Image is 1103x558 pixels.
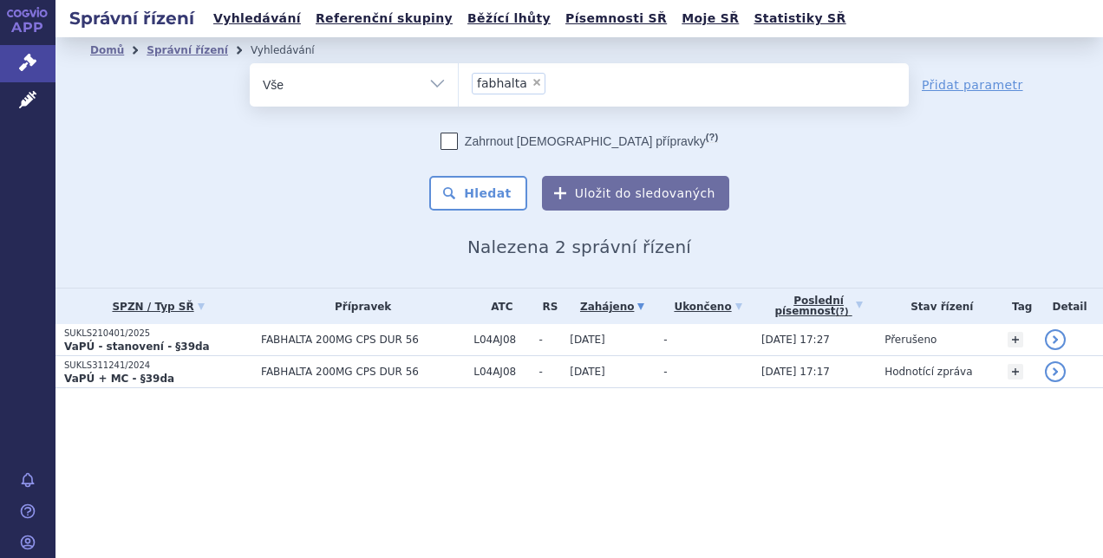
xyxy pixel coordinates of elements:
input: fabhalta [551,72,560,94]
a: Správní řízení [147,44,228,56]
span: [DATE] [570,366,605,378]
span: Hodnotící zpráva [884,366,972,378]
button: Hledat [429,176,527,211]
span: [DATE] 17:27 [761,334,830,346]
a: Statistiky SŘ [748,7,851,30]
a: Ukončeno [663,295,753,319]
th: Tag [999,289,1036,324]
button: Uložit do sledovaných [542,176,729,211]
a: Poslednípísemnost(?) [761,289,876,324]
a: Písemnosti SŘ [560,7,672,30]
a: SPZN / Typ SŘ [64,295,252,319]
a: + [1008,364,1023,380]
th: Přípravek [252,289,465,324]
span: fabhalta [477,77,527,89]
a: Referenční skupiny [310,7,458,30]
th: RS [531,289,562,324]
span: Přerušeno [884,334,937,346]
a: Vyhledávání [208,7,306,30]
a: detail [1045,361,1066,382]
th: ATC [465,289,530,324]
a: detail [1045,329,1066,350]
strong: VaPÚ + MC - §39da [64,373,174,385]
span: - [539,334,562,346]
abbr: (?) [706,132,718,143]
h2: Správní řízení [55,6,208,30]
span: [DATE] [570,334,605,346]
a: Moje SŘ [676,7,744,30]
p: SUKLS311241/2024 [64,360,252,372]
li: Vyhledávání [251,37,337,63]
label: Zahrnout [DEMOGRAPHIC_DATA] přípravky [441,133,718,150]
span: L04AJ08 [473,366,530,378]
span: × [532,77,542,88]
p: SUKLS210401/2025 [64,328,252,340]
th: Stav řízení [876,289,999,324]
span: [DATE] 17:17 [761,366,830,378]
strong: VaPÚ - stanovení - §39da [64,341,210,353]
span: FABHALTA 200MG CPS DUR 56 [261,366,465,378]
a: Přidat parametr [922,76,1023,94]
a: Domů [90,44,124,56]
a: + [1008,332,1023,347]
span: - [663,366,667,378]
th: Detail [1036,289,1103,324]
abbr: (?) [836,307,849,317]
a: Běžící lhůty [462,7,556,30]
span: - [663,334,667,346]
a: Zahájeno [570,295,655,319]
span: L04AJ08 [473,334,530,346]
span: - [539,366,562,378]
span: Nalezena 2 správní řízení [467,237,691,257]
span: FABHALTA 200MG CPS DUR 56 [261,334,465,346]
